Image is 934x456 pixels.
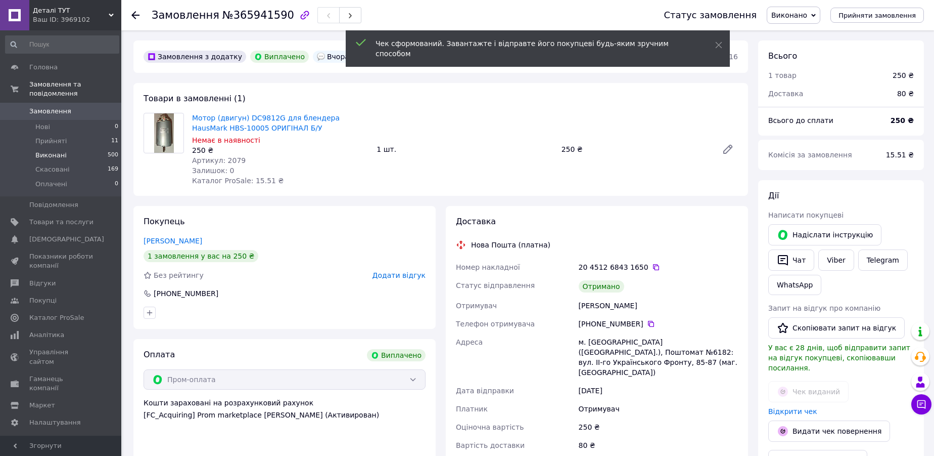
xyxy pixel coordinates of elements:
[577,400,740,418] div: Отримувач
[456,338,483,346] span: Адреса
[29,200,78,210] span: Повідомлення
[456,281,535,289] span: Статус відправлення
[29,296,57,305] span: Покупці
[577,297,740,315] div: [PERSON_NAME]
[893,70,914,80] div: 250 ₴
[557,142,714,156] div: 250 ₴
[35,151,67,160] span: Виконані
[222,9,294,21] span: №365941590
[376,38,690,59] div: Чек сформований. Завантажте і відправте його покупцеві будь-яким зручним способом
[664,10,757,20] div: Статус замовлення
[153,288,219,299] div: [PHONE_NUMBER]
[115,180,118,189] span: 0
[577,333,740,382] div: м. [GEOGRAPHIC_DATA] ([GEOGRAPHIC_DATA].), Поштомат №6182: вул. ІІ-го Українського Фронту, 85-87 ...
[144,398,426,420] div: Кошти зараховані на розрахунковий рахунок
[131,10,139,20] div: Повернутися назад
[192,145,368,155] div: 250 ₴
[367,349,426,361] div: Виплачено
[577,418,740,436] div: 250 ₴
[29,279,56,288] span: Відгуки
[250,51,309,63] div: Виплачено
[192,114,340,132] a: Мотор (двигун) DC9812G для блендера HausMark HBS-10005 ОРИГІНАЛ Б/У
[456,320,535,328] span: Телефон отримувача
[35,137,67,146] span: Прийняті
[577,436,740,454] div: 80 ₴
[29,63,58,72] span: Головна
[768,191,779,200] span: Дії
[838,12,916,19] span: Прийняти замовлення
[111,137,118,146] span: 11
[577,382,740,400] div: [DATE]
[456,263,520,271] span: Номер накладної
[372,142,557,156] div: 1 шт.
[192,136,260,144] span: Немає в наявності
[144,410,426,420] div: [FC_Acquiring] Prom marketplace [PERSON_NAME] (Активирован)
[192,177,284,185] span: Каталог ProSale: 15.51 ₴
[144,94,246,103] span: Товари в замовленні (1)
[456,302,497,310] span: Отримувач
[313,51,416,63] div: Вчора переписувались
[5,35,119,54] input: Пошук
[33,15,121,24] div: Ваш ID: 3969102
[144,250,258,262] div: 1 замовлення у вас на 250 ₴
[718,139,738,159] a: Редагувати
[192,167,235,175] span: Залишок: 0
[456,423,524,431] span: Оціночна вартість
[891,116,914,125] b: 250 ₴
[372,271,426,279] span: Додати відгук
[768,250,814,271] button: Чат
[768,275,821,295] a: WhatsApp
[579,319,738,329] div: [PHONE_NUMBER]
[29,330,64,340] span: Аналітика
[830,8,924,23] button: Прийняти замовлення
[768,116,833,125] span: Всього до сплати
[29,252,94,270] span: Показники роботи компанії
[768,151,852,159] span: Комісія за замовлення
[35,165,70,174] span: Скасовані
[29,375,94,393] span: Гаманець компанії
[29,80,121,98] span: Замовлення та повідомлення
[115,122,118,132] span: 0
[29,218,94,227] span: Товари та послуги
[35,180,67,189] span: Оплачені
[144,217,185,226] span: Покупець
[29,235,104,244] span: [DEMOGRAPHIC_DATA]
[579,280,624,293] div: Отримано
[768,224,881,245] button: Надіслати інструкцію
[154,271,204,279] span: Без рейтингу
[768,317,905,339] button: Скопіювати запит на відгук
[29,107,71,116] span: Замовлення
[891,82,920,105] div: 80 ₴
[768,407,817,416] a: Відкрити чек
[29,418,81,427] span: Налаштування
[144,237,202,245] a: [PERSON_NAME]
[29,401,55,410] span: Маркет
[768,304,880,312] span: Запит на відгук про компанію
[456,217,496,226] span: Доставка
[858,250,908,271] a: Telegram
[768,211,844,219] span: Написати покупцеві
[768,344,910,372] span: У вас є 28 днів, щоб відправити запит на відгук покупцеві, скопіювавши посилання.
[33,6,109,15] span: Деталі ТУТ
[29,313,84,322] span: Каталог ProSale
[108,151,118,160] span: 500
[768,90,803,98] span: Доставка
[456,405,488,413] span: Платник
[469,240,553,250] div: Нова Пошта (платна)
[317,53,325,61] img: :speech_balloon:
[818,250,854,271] a: Viber
[144,350,175,359] span: Оплата
[456,387,514,395] span: Дата відправки
[768,71,797,79] span: 1 товар
[152,9,219,21] span: Замовлення
[154,113,174,153] img: Мотор (двигун) DC9812G для блендера HausMark HBS-10005 ОРИГІНАЛ Б/У
[29,348,94,366] span: Управління сайтом
[911,394,931,414] button: Чат з покупцем
[108,165,118,174] span: 169
[768,421,890,442] button: Видати чек повернення
[192,156,246,164] span: Артикул: 2079
[456,441,525,449] span: Вартість доставки
[768,51,797,61] span: Всього
[144,51,246,63] div: Замовлення з додатку
[35,122,50,132] span: Нові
